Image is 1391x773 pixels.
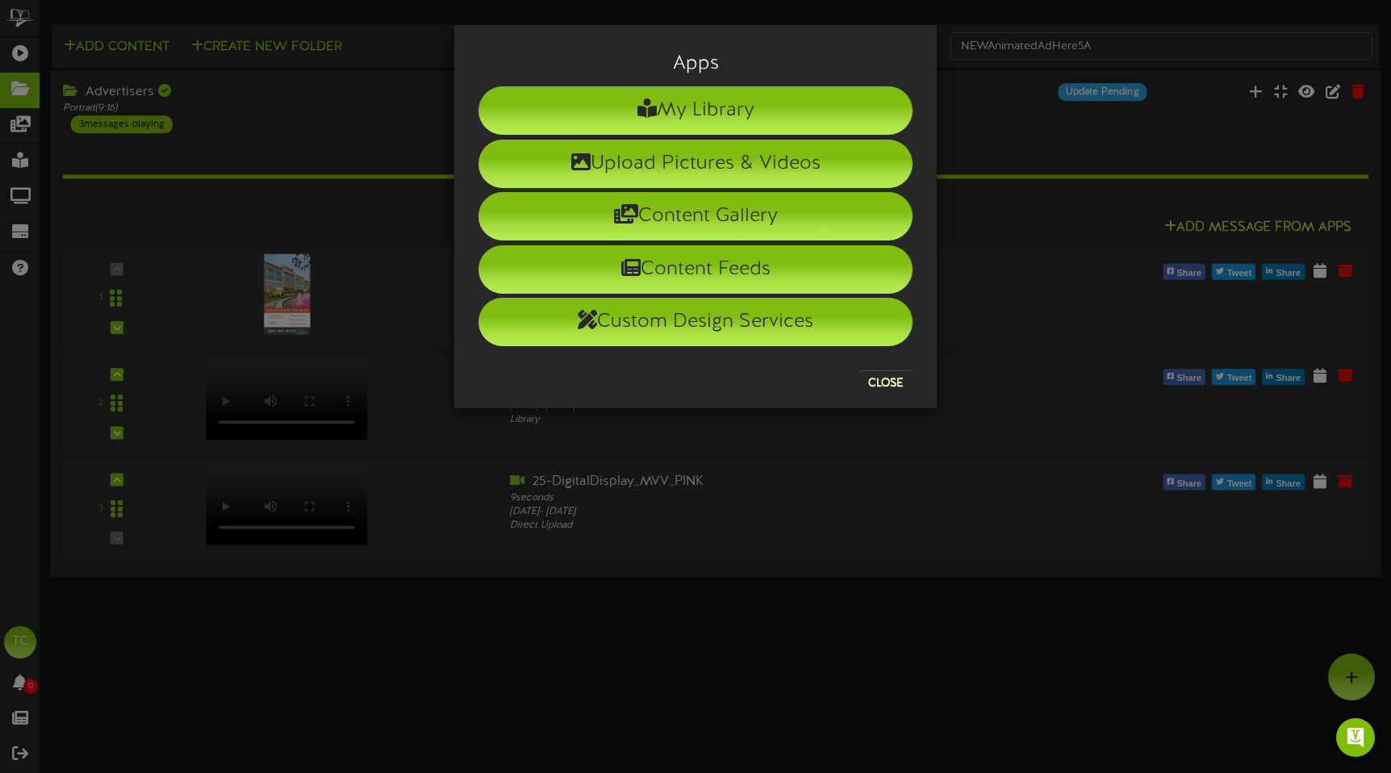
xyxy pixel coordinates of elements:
li: Custom Design Services [478,298,913,346]
h3: Apps [478,53,913,74]
li: Content Gallery [478,192,913,240]
li: My Library [478,86,913,135]
button: Close [858,370,913,396]
div: Open Intercom Messenger [1336,718,1375,757]
li: Upload Pictures & Videos [478,140,913,188]
li: Content Feeds [478,245,913,294]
